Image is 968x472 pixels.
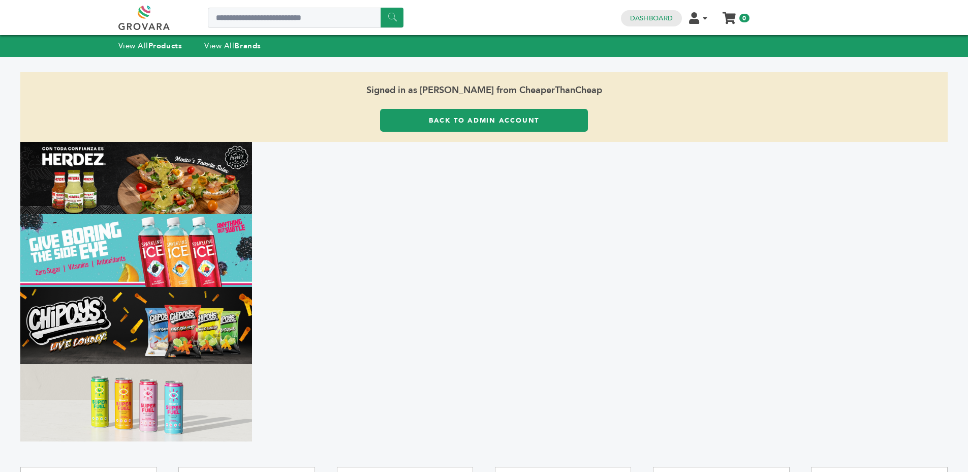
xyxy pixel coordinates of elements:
input: Search a product or brand... [208,8,403,28]
a: Back to Admin Account [380,109,588,132]
strong: Products [148,41,182,51]
a: Dashboard [630,14,673,23]
img: Marketplace Top Banner 3 [20,287,252,364]
span: 0 [739,14,749,22]
strong: Brands [234,41,261,51]
a: View AllBrands [204,41,261,51]
span: Signed in as [PERSON_NAME] from CheaperThanCheap [20,72,948,109]
img: Marketplace Top Banner 4 [20,364,252,441]
a: View AllProducts [118,41,182,51]
img: Marketplace Top Banner 1 [20,142,252,215]
img: Marketplace Top Banner 2 [20,214,252,287]
a: My Cart [723,9,735,20]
